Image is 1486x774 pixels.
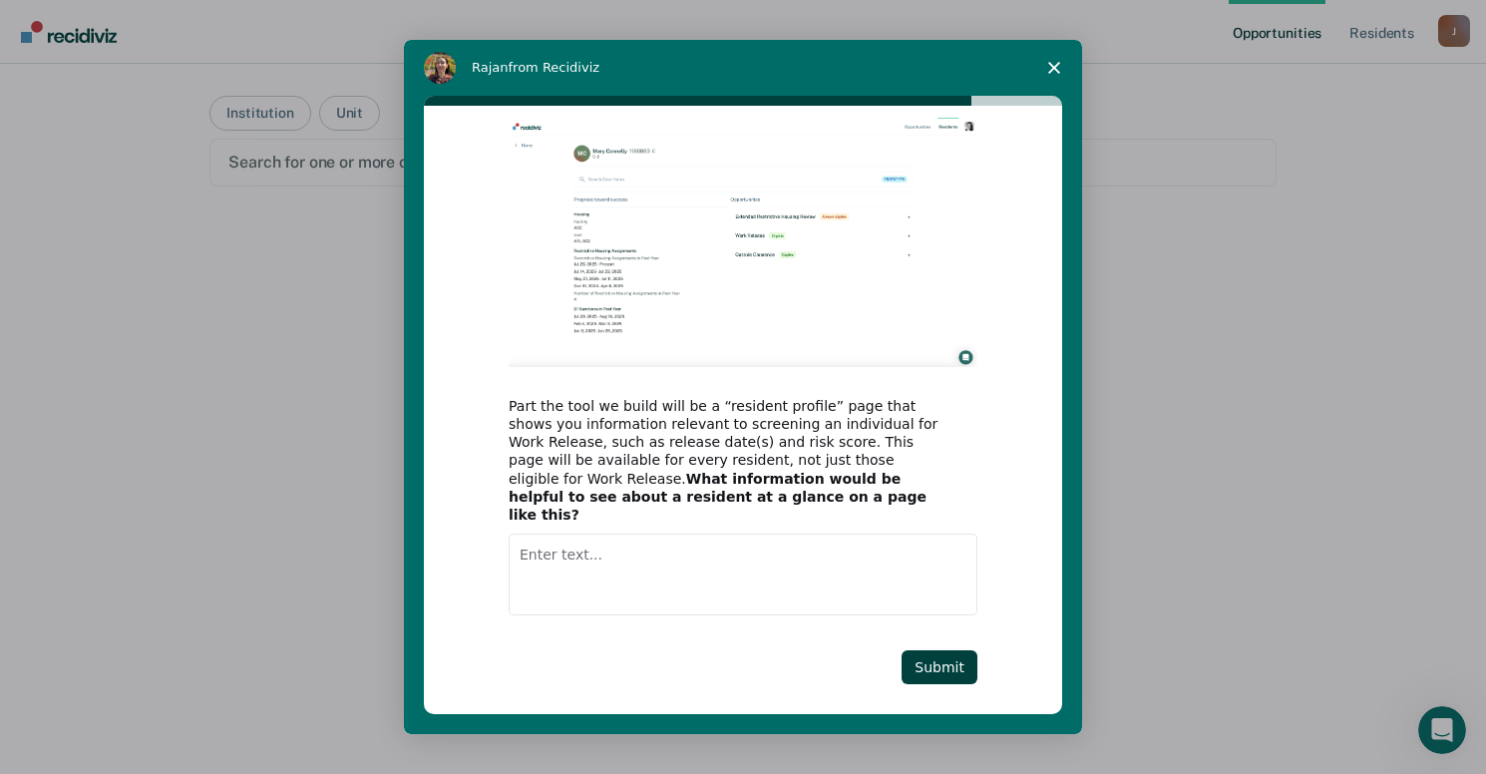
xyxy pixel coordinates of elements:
[472,60,509,75] span: Rajan
[509,60,600,75] span: from Recidiviz
[1026,40,1082,96] span: Close survey
[509,397,947,524] div: Part the tool we build will be a “resident profile” page that shows you information relevant to s...
[424,52,456,84] img: Profile image for Rajan
[509,471,927,523] b: What information would be helpful to see about a resident at a glance on a page like this?
[509,534,977,615] textarea: Enter text...
[902,650,977,684] button: Submit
